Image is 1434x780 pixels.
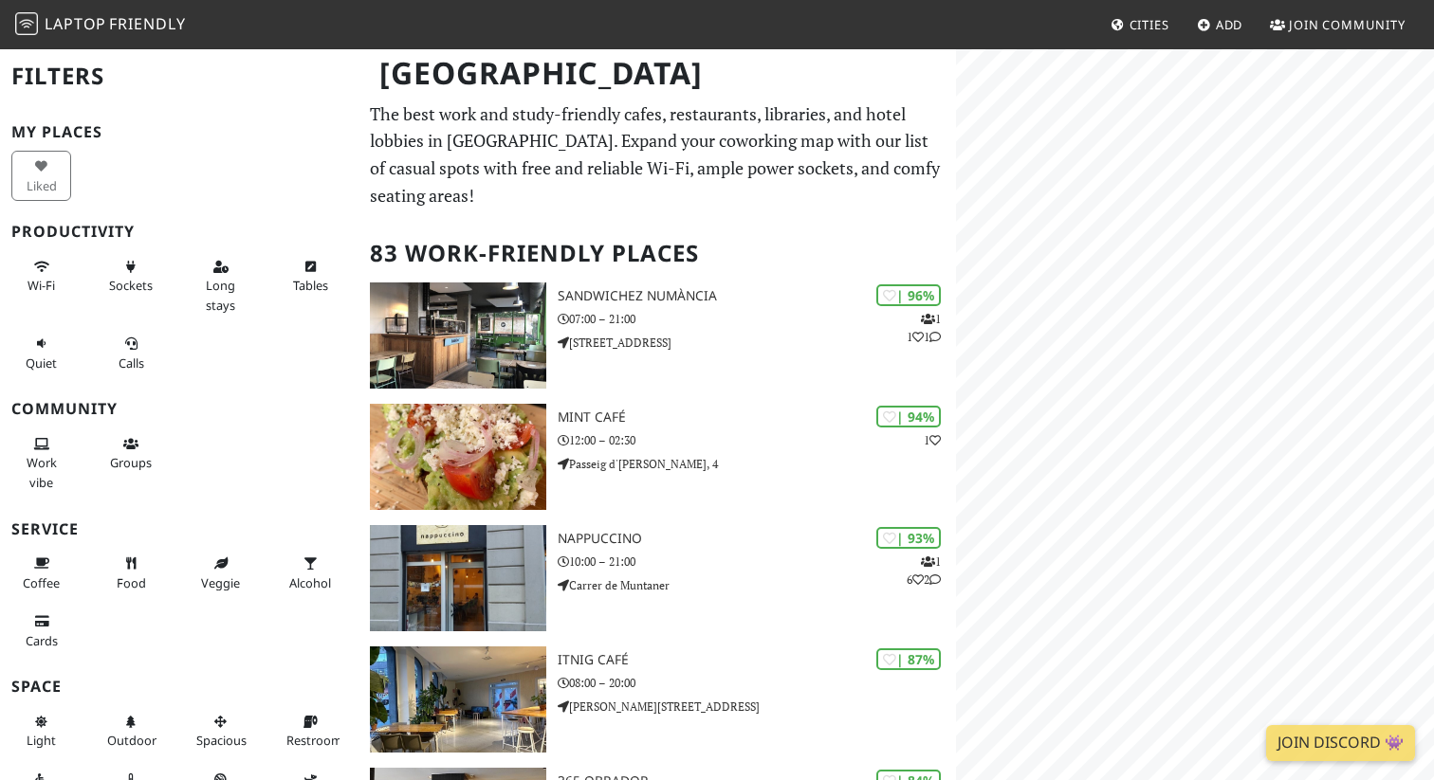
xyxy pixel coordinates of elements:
a: Itnig Café | 87% Itnig Café 08:00 – 20:00 [PERSON_NAME][STREET_ADDRESS] [358,646,956,753]
span: Food [117,574,146,591]
div: | 94% [876,406,941,427]
p: 10:00 – 21:00 [558,553,956,571]
a: LaptopFriendly LaptopFriendly [15,9,186,42]
span: Spacious [196,732,247,749]
h3: Productivity [11,223,347,241]
a: Mint Café | 94% 1 Mint Café 12:00 – 02:30 Passeig d'[PERSON_NAME], 4 [358,404,956,510]
p: The best work and study-friendly cafes, restaurants, libraries, and hotel lobbies in [GEOGRAPHIC_... [370,100,945,209]
h3: Nappuccino [558,531,956,547]
p: 07:00 – 21:00 [558,310,956,328]
button: Spacious [191,706,250,756]
h3: Community [11,400,347,418]
a: Add [1189,8,1251,42]
button: Outdoor [101,706,161,756]
p: 08:00 – 20:00 [558,674,956,692]
h3: Service [11,520,347,538]
button: Groups [101,428,161,479]
button: Long stays [191,251,250,320]
span: Outdoor area [107,732,156,749]
img: Nappuccino [370,525,546,631]
button: Coffee [11,548,71,598]
button: Cards [11,606,71,656]
img: Mint Café [370,404,546,510]
a: Join Community [1262,8,1413,42]
button: Light [11,706,71,756]
p: [PERSON_NAME][STREET_ADDRESS] [558,698,956,716]
p: [STREET_ADDRESS] [558,334,956,352]
div: | 96% [876,284,941,306]
span: Laptop [45,13,106,34]
span: Quiet [26,354,57,372]
p: 1 1 1 [907,310,941,346]
button: Food [101,548,161,598]
button: Tables [281,251,340,301]
a: Join Discord 👾 [1266,725,1415,761]
p: Carrer de Muntaner [558,576,956,594]
h2: 83 Work-Friendly Places [370,225,945,282]
h3: Mint Café [558,409,956,426]
span: Coffee [23,574,60,591]
span: Join Community [1289,16,1406,33]
h1: [GEOGRAPHIC_DATA] [364,47,952,100]
img: LaptopFriendly [15,12,38,35]
span: Power sockets [109,277,153,294]
p: 1 [924,431,941,449]
span: Stable Wi-Fi [28,277,55,294]
h3: My Places [11,123,347,141]
h3: Space [11,678,347,696]
span: Restroom [286,732,342,749]
a: SandwiChez Numància | 96% 111 SandwiChez Numància 07:00 – 21:00 [STREET_ADDRESS] [358,282,956,389]
span: Video/audio calls [119,354,144,372]
span: Friendly [109,13,185,34]
span: Veggie [201,574,240,591]
button: Wi-Fi [11,251,71,301]
a: Nappuccino | 93% 162 Nappuccino 10:00 – 21:00 Carrer de Muntaner [358,525,956,631]
h3: SandwiChez Numància [558,288,956,304]
span: Group tables [110,454,152,471]
button: Work vibe [11,428,71,498]
button: Veggie [191,548,250,598]
button: Calls [101,328,161,378]
button: Quiet [11,328,71,378]
a: Cities [1103,8,1177,42]
span: Work-friendly tables [293,277,328,294]
span: Cities [1130,16,1169,33]
img: Itnig Café [370,646,546,753]
span: Natural light [27,732,56,749]
span: Long stays [206,277,235,313]
p: 1 6 2 [907,553,941,589]
button: Restroom [281,706,340,756]
button: Sockets [101,251,161,301]
h2: Filters [11,47,347,105]
p: 12:00 – 02:30 [558,431,956,449]
span: Credit cards [26,632,58,649]
div: | 87% [876,648,941,670]
span: Alcohol [289,574,331,591]
button: Alcohol [281,548,340,598]
span: People working [27,454,57,490]
h3: Itnig Café [558,652,956,668]
div: | 93% [876,527,941,549]
img: SandwiChez Numància [370,282,546,389]
p: Passeig d'[PERSON_NAME], 4 [558,455,956,473]
span: Add [1216,16,1243,33]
